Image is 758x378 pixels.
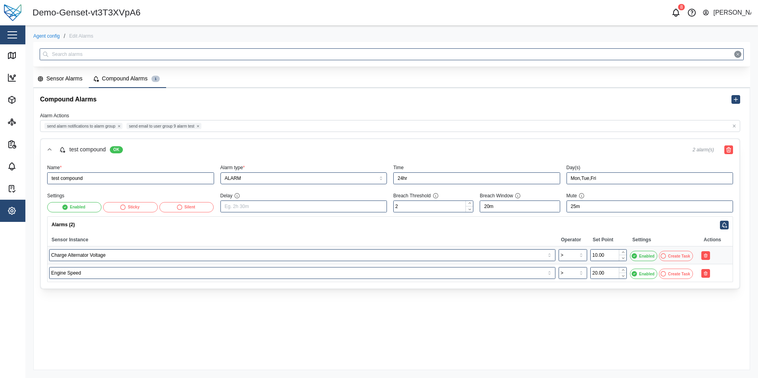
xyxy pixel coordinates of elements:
button: test compoundOK [41,139,686,160]
a: Agent config [33,34,60,38]
div: Breach Threshold [393,192,431,200]
th: Settings [628,233,700,246]
div: Map [21,51,38,60]
div: Sites [21,118,39,126]
button: Create Task [659,269,693,279]
input: Eg. 2h 30m [480,200,560,212]
label: Time [393,165,404,170]
th: Actions [700,233,733,246]
div: Edit Alarms [69,34,94,38]
input: Choose a sensor [49,249,555,261]
input: Select Alarm Type [220,172,387,184]
th: Sensor Instance [48,233,557,246]
div: Dashboard [21,73,54,82]
span: 1 [155,76,157,82]
div: Breach Window [480,192,513,200]
button: Enabled [630,251,657,261]
div: Alarms (2) [52,221,75,229]
div: Alarms [21,162,44,171]
input: Enter days [567,172,733,184]
input: Eg. 2h 30m [567,200,733,212]
input: Enter Name [47,172,214,184]
h5: Compound Alarms [40,95,97,104]
input: Eg. 2h 30m [220,200,387,212]
input: Enter time [393,172,560,184]
input: Search alarms [40,48,744,60]
div: Settings [21,206,47,215]
div: / [64,33,65,39]
label: Alarm Actions [40,112,69,120]
button: [PERSON_NAME] [702,7,752,18]
label: Name [47,165,62,170]
img: Main Logo [4,4,21,21]
div: Create Task [668,271,690,277]
label: Alarm type [220,165,245,170]
div: Demo-Genset-vt3T3XVpA6 [33,6,141,20]
div: Enabled [70,204,85,210]
div: Enabled [639,253,655,260]
div: Silent [184,204,195,210]
span: send email to user group 9 alarm test [129,123,194,130]
th: Set Point [589,233,628,246]
div: test compoundOK [41,160,739,288]
div: Tasks [21,184,41,193]
span: 2 alarm(s) [686,146,720,154]
th: Operator [557,233,589,246]
button: Sticky [103,202,157,212]
div: Sticky [128,204,139,210]
label: Settings [47,193,64,199]
div: Create Task [668,253,690,260]
button: Silent [159,202,214,212]
div: test compound [69,145,106,154]
button: Enabled [630,269,657,279]
span: OK [113,147,120,153]
div: Delay [220,192,233,200]
div: 8 [678,4,685,10]
div: [PERSON_NAME] [713,8,751,18]
button: Enabled [47,202,101,212]
div: Assets [21,95,44,104]
span: send alarm notifications to alarm group [47,123,115,130]
div: Reports [21,140,46,149]
div: Enabled [639,271,655,277]
input: Choose a sensor [49,267,555,279]
button: Create Task [659,251,693,261]
label: Day(s) [567,165,580,170]
div: Mute [567,192,577,200]
div: Compound Alarms [102,74,147,83]
div: Sensor Alarms [46,74,82,83]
